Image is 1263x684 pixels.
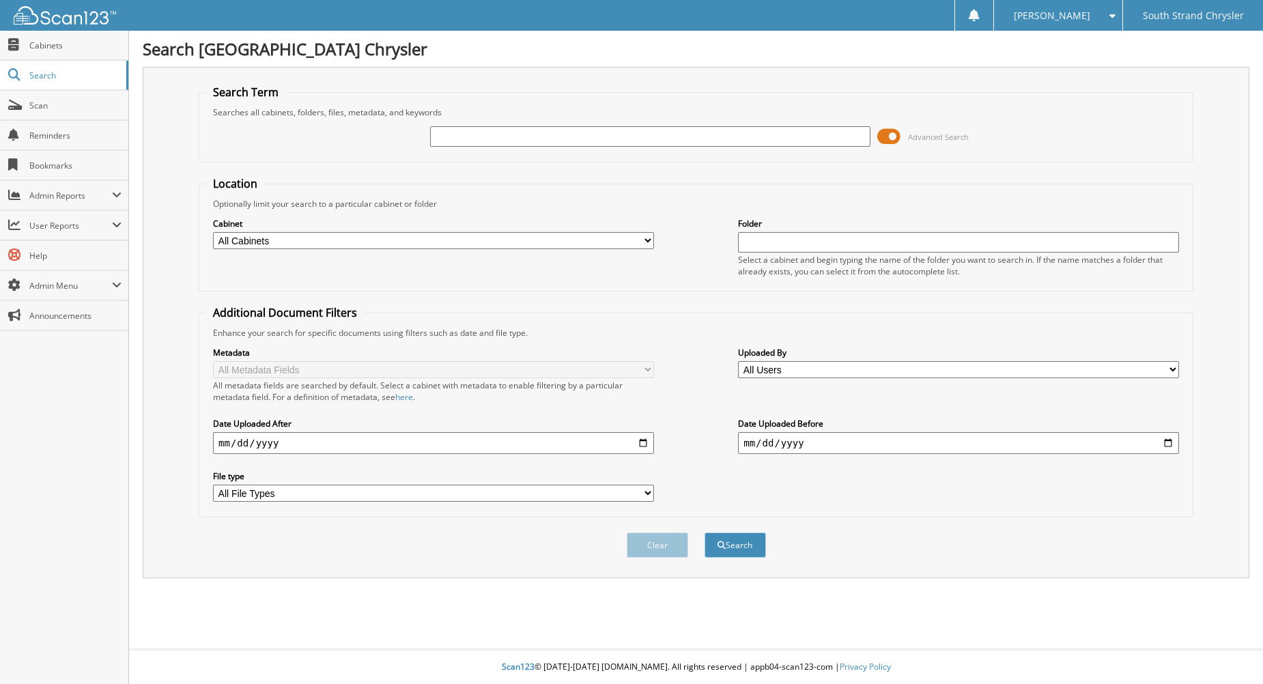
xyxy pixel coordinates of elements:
span: [PERSON_NAME] [1014,12,1090,20]
span: South Strand Chrysler [1143,12,1244,20]
span: Cabinets [29,40,122,51]
div: © [DATE]-[DATE] [DOMAIN_NAME]. All rights reserved | appb04-scan123-com | [129,651,1263,684]
button: Search [705,532,766,558]
div: Searches all cabinets, folders, files, metadata, and keywords [206,106,1186,118]
span: User Reports [29,220,112,231]
div: Select a cabinet and begin typing the name of the folder you want to search in. If the name match... [738,254,1179,277]
legend: Location [206,176,264,191]
legend: Search Term [206,85,285,100]
span: Bookmarks [29,160,122,171]
span: Scan [29,100,122,111]
a: Privacy Policy [840,661,891,672]
label: Metadata [213,347,654,358]
legend: Additional Document Filters [206,305,364,320]
div: Enhance your search for specific documents using filters such as date and file type. [206,327,1186,339]
label: Cabinet [213,218,654,229]
label: Date Uploaded After [213,418,654,429]
label: Date Uploaded Before [738,418,1179,429]
span: Admin Menu [29,280,112,291]
input: start [213,432,654,454]
span: Search [29,70,119,81]
a: here [395,391,413,403]
label: Folder [738,218,1179,229]
div: All metadata fields are searched by default. Select a cabinet with metadata to enable filtering b... [213,380,654,403]
span: Help [29,250,122,261]
span: Scan123 [502,661,535,672]
label: File type [213,470,654,482]
h1: Search [GEOGRAPHIC_DATA] Chrysler [143,38,1249,60]
span: Admin Reports [29,190,112,201]
span: Announcements [29,310,122,322]
button: Clear [627,532,688,558]
label: Uploaded By [738,347,1179,358]
span: Advanced Search [908,132,969,142]
span: Reminders [29,130,122,141]
input: end [738,432,1179,454]
img: scan123-logo-white.svg [14,6,116,25]
div: Optionally limit your search to a particular cabinet or folder [206,198,1186,210]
